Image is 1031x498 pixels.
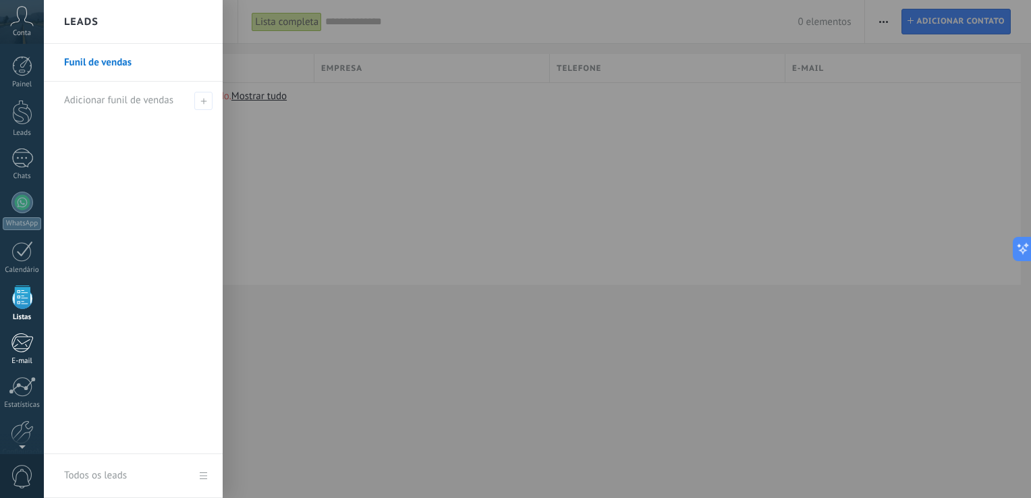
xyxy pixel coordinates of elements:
div: Todos os leads [64,457,127,495]
h2: Leads [64,1,99,43]
span: Adicionar funil de vendas [64,94,173,107]
div: Leads [3,129,42,138]
div: Painel [3,80,42,89]
span: Conta [13,29,31,38]
div: Estatísticas [3,401,42,410]
span: Adicionar funil de vendas [194,92,213,110]
div: WhatsApp [3,217,41,230]
div: Calendário [3,266,42,275]
a: Funil de vendas [64,44,209,82]
a: Todos os leads [44,454,223,498]
div: Listas [3,313,42,322]
div: Chats [3,172,42,181]
div: E-mail [3,357,42,366]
